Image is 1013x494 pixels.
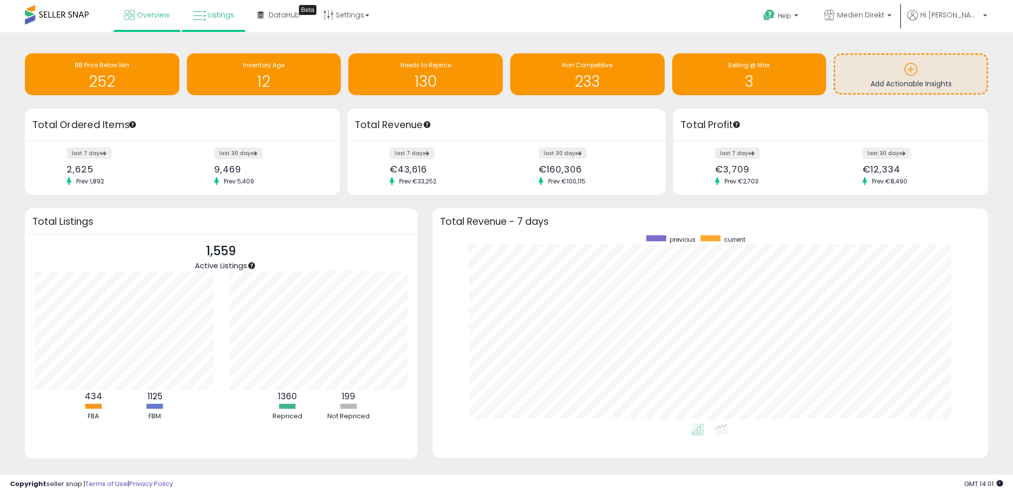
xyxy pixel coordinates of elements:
div: Tooltip anchor [423,120,432,129]
span: Non Competitive [562,61,612,69]
div: €3,709 [715,164,823,174]
h3: Total Ordered Items [32,118,332,132]
span: DataHub [269,10,300,20]
span: current [724,235,745,244]
strong: Copyright [10,479,46,489]
span: Inventory Age [243,61,285,69]
b: 434 [85,390,102,402]
span: Active Listings [195,260,247,271]
b: 1125 [147,390,162,402]
div: 9,469 [214,164,322,174]
b: 1360 [278,390,297,402]
span: Medien Direkt [837,10,884,20]
a: Inventory Age 12 [187,53,341,95]
span: BB Price Below Min [75,61,130,69]
span: Prev: 5,409 [219,177,259,185]
div: Tooltip anchor [299,5,316,15]
h3: Total Listings [32,218,410,225]
div: €12,334 [863,164,971,174]
div: Not Repriced [319,412,379,421]
label: last 7 days [390,148,434,159]
span: 2025-09-17 14:01 GMT [964,479,1003,489]
label: last 7 days [715,148,760,159]
a: Non Competitive 233 [510,53,665,95]
h1: 233 [515,73,660,90]
span: Add Actionable Insights [870,79,952,89]
a: Help [755,1,808,32]
label: last 30 days [863,148,911,159]
div: 2,625 [67,164,175,174]
span: Hi [PERSON_NAME] [920,10,980,20]
h1: 12 [192,73,336,90]
p: 1,559 [195,242,247,261]
a: Hi [PERSON_NAME] [907,10,987,32]
span: Needs to Reprice [401,61,451,69]
div: FBM [125,412,185,421]
div: seller snap | | [10,480,173,489]
div: Repriced [258,412,317,421]
a: Add Actionable Insights [835,55,987,93]
span: previous [670,235,696,244]
h3: Total Revenue - 7 days [440,218,981,225]
h1: 252 [30,73,174,90]
a: Terms of Use [85,479,128,489]
span: Prev: €33,252 [394,177,441,185]
span: Prev: €2,703 [720,177,763,185]
label: last 30 days [214,148,263,159]
div: Tooltip anchor [732,120,741,129]
span: Prev: €100,115 [543,177,590,185]
h3: Total Revenue [355,118,658,132]
span: Help [778,11,791,20]
div: Tooltip anchor [128,120,137,129]
div: FBA [64,412,124,421]
div: €43,616 [390,164,499,174]
h1: 3 [677,73,822,90]
a: Selling @ Max 3 [672,53,827,95]
i: Get Help [763,9,775,21]
a: BB Price Below Min 252 [25,53,179,95]
span: Prev: 1,892 [71,177,109,185]
h3: Total Profit [681,118,981,132]
a: Privacy Policy [129,479,173,489]
span: Overview [137,10,169,20]
span: Listings [208,10,234,20]
b: 199 [342,390,355,402]
a: Needs to Reprice 130 [348,53,503,95]
h1: 130 [353,73,498,90]
div: €160,306 [539,164,648,174]
label: last 30 days [539,148,587,159]
div: Tooltip anchor [247,261,256,270]
label: last 7 days [67,148,112,159]
span: Prev: €8,490 [867,177,912,185]
span: Selling @ Max [728,61,770,69]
